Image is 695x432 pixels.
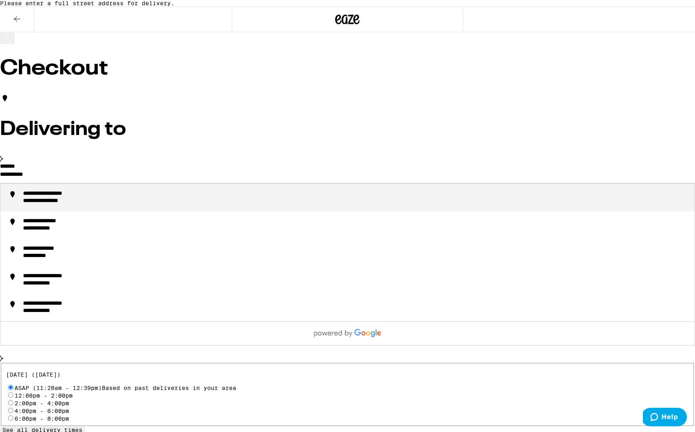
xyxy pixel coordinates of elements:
span: ASAP (11:28am - 12:39pm) [15,385,236,391]
label: 6:00pm - 8:00pm [15,415,69,422]
label: 2:00pm - 4:00pm [15,400,69,407]
iframe: Opens a widget where you can find more information [643,408,687,428]
label: 12:00pm - 2:00pm [15,392,73,399]
p: [DATE] ([DATE]) [6,371,689,378]
label: 4:00pm - 6:00pm [15,408,69,414]
span: Based on past deliveries in your area [102,385,236,391]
